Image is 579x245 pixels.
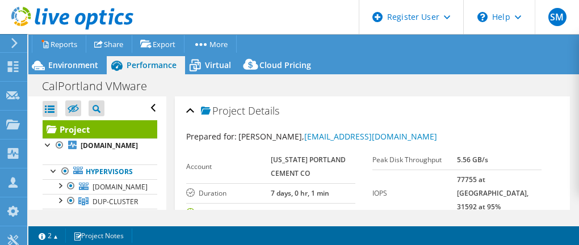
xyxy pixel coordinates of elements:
label: Prepared for: [186,131,237,142]
h1: CalPortland VMware [37,80,165,92]
b: [DOMAIN_NAME] [81,141,138,150]
a: Hypervisors [43,164,157,179]
span: Environment [48,60,98,70]
span: Performance [127,60,177,70]
span: Project [201,105,245,117]
span: [DOMAIN_NAME] [93,182,148,192]
a: Export [132,35,184,53]
a: Share [86,35,132,53]
span: Cloud Pricing [259,60,311,70]
span: Details [248,104,279,117]
b: [DATE] 12:30 (-07:00) [271,208,338,218]
label: Peak Disk Throughput [372,154,457,166]
a: [EMAIL_ADDRESS][DOMAIN_NAME] [304,131,437,142]
label: IOPS [372,188,457,199]
svg: \n [477,12,488,22]
label: Account [186,161,271,172]
a: Project [43,120,157,138]
a: Reports [32,35,86,53]
b: 77755 at [GEOGRAPHIC_DATA], 31592 at 95% [457,175,528,212]
label: Start Time [186,208,271,219]
a: Project Notes [65,229,132,243]
span: SM [548,8,567,26]
span: [PERSON_NAME], [238,131,437,142]
a: More [184,35,237,53]
a: [DOMAIN_NAME] [43,179,157,194]
a: 2 [31,229,66,243]
label: Duration [186,188,271,199]
span: DUP-CLUSTER [93,197,138,206]
a: [DOMAIN_NAME] [43,138,157,153]
b: [US_STATE] PORTLAND CEMENT CO [271,155,346,178]
span: Virtual [205,60,231,70]
a: DUP-CLUSTER [43,194,157,209]
a: MOJ-CLUSTER [43,209,157,223]
b: 7 days, 0 hr, 1 min [271,188,329,198]
b: 5.56 GB/s [457,155,488,164]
